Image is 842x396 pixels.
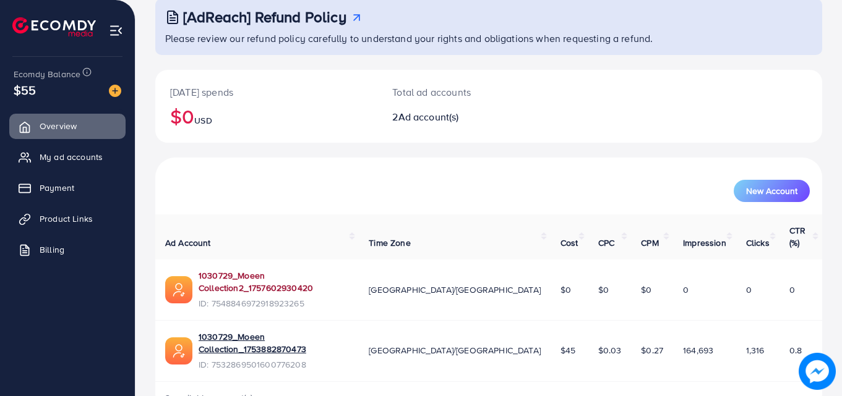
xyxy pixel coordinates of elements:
span: 164,693 [683,344,713,356]
p: [DATE] spends [170,85,363,99]
span: [GEOGRAPHIC_DATA]/[GEOGRAPHIC_DATA] [369,344,541,356]
span: $0.03 [598,344,622,356]
p: Please review our refund policy carefully to understand your rights and obligations when requesti... [165,31,815,46]
img: menu [109,23,123,38]
span: Overview [40,120,77,132]
span: $0.27 [641,344,663,356]
span: Ad account(s) [398,110,459,124]
img: image [109,85,121,97]
span: 0 [683,284,689,296]
a: 1030729_Moeen Collection_1753882870473 [199,331,349,356]
a: Payment [9,175,126,200]
a: Overview [9,114,126,138]
span: Cost [561,237,578,249]
span: ID: 7532869501600776208 [199,358,349,371]
span: Payment [40,182,74,194]
a: Product Links [9,206,126,231]
a: My ad accounts [9,145,126,169]
span: $0 [598,284,609,296]
span: [GEOGRAPHIC_DATA]/[GEOGRAPHIC_DATA] [369,284,541,296]
img: image [799,353,836,390]
span: ID: 7548846972918923265 [199,297,349,310]
button: New Account [734,180,810,202]
img: ic-ads-acc.e4c84228.svg [165,276,192,303]
a: 1030729_Moeen Collection2_1757602930420 [199,269,349,295]
img: logo [12,17,96,36]
span: 0.8 [789,344,802,356]
span: $0 [641,284,651,296]
span: CPM [641,237,658,249]
span: 1,316 [746,344,765,356]
h2: $0 [170,104,363,128]
span: Clicks [746,237,770,249]
span: $45 [561,344,575,356]
span: New Account [746,187,797,195]
span: Impression [683,237,726,249]
span: My ad accounts [40,151,103,163]
img: ic-ads-acc.e4c84228.svg [165,337,192,364]
span: 0 [746,284,752,296]
a: Billing [9,237,126,262]
span: $55 [14,81,36,99]
span: 0 [789,284,795,296]
span: $0 [561,284,571,296]
span: Billing [40,243,64,256]
span: Product Links [40,213,93,225]
span: CTR (%) [789,224,805,249]
h2: 2 [392,111,530,123]
h3: [AdReach] Refund Policy [183,8,346,26]
p: Total ad accounts [392,85,530,99]
span: CPC [598,237,614,249]
span: USD [194,114,212,127]
span: Ecomdy Balance [14,68,80,80]
span: Ad Account [165,237,211,249]
span: Time Zone [369,237,410,249]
